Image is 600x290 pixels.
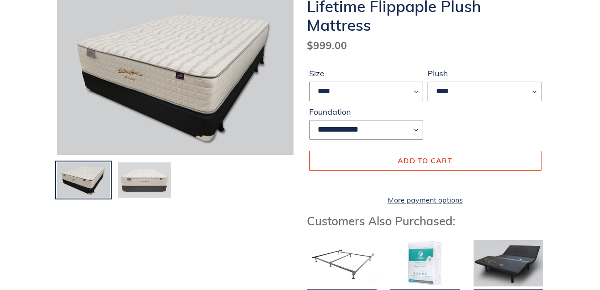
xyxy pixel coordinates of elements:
img: Mattress Protector [390,240,460,286]
span: Add to cart [398,156,453,165]
img: Bed Frame [307,240,377,286]
span: $999.00 [307,39,347,52]
img: Load image into Gallery viewer, Lifetime-flippable-plush-mattress-and-foundation-angled-view [56,162,111,199]
label: Size [309,67,423,79]
button: Add to cart [309,151,541,170]
a: More payment options [309,195,541,205]
h3: Customers Also Purchased: [307,214,544,228]
label: Foundation [309,106,423,118]
img: Adjustable Base [474,240,543,286]
label: Plush [428,67,541,79]
img: Load image into Gallery viewer, Lifetime-flippable-plush-mattress-and-foundation [117,162,172,199]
